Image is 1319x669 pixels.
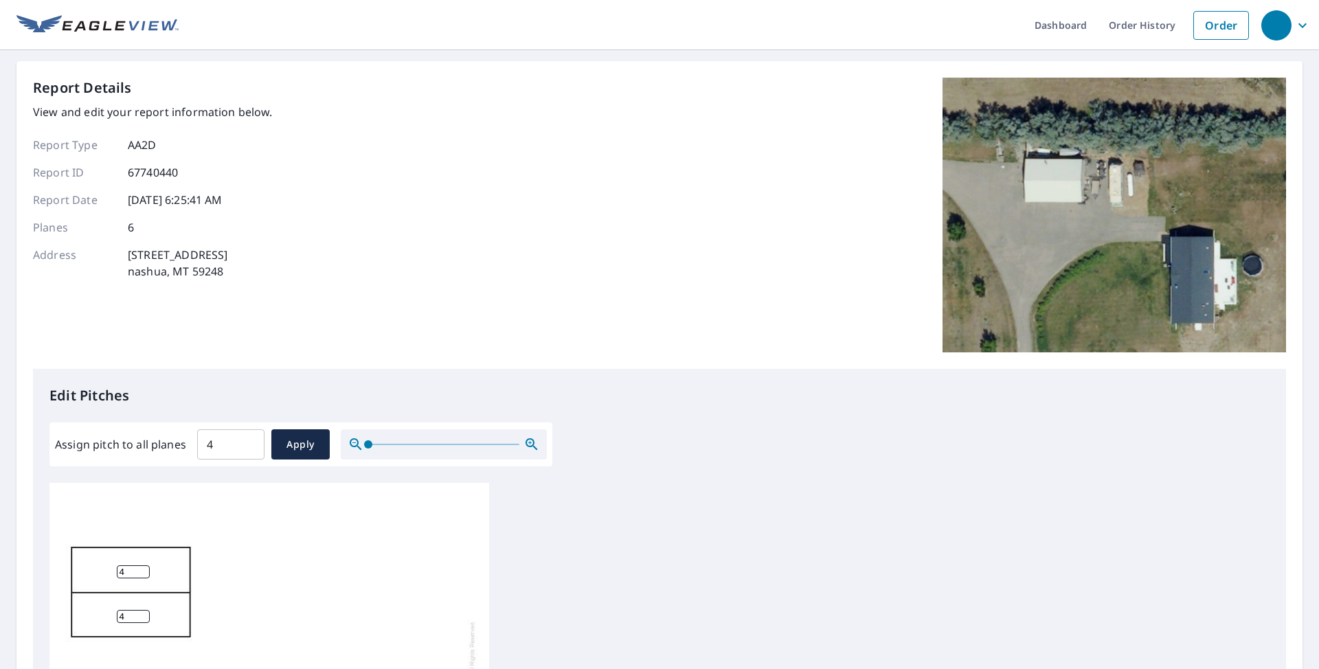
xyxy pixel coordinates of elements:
label: Assign pitch to all planes [55,436,186,453]
p: [STREET_ADDRESS] nashua, MT 59248 [128,247,227,280]
p: View and edit your report information below. [33,104,273,120]
input: 00.0 [197,425,264,464]
p: Report Type [33,137,115,153]
span: Apply [282,436,319,453]
p: 67740440 [128,164,178,181]
p: Report ID [33,164,115,181]
img: Top image [943,78,1286,352]
img: EV Logo [16,15,179,36]
p: Planes [33,219,115,236]
button: Apply [271,429,330,460]
p: Edit Pitches [49,385,1270,406]
p: AA2D [128,137,157,153]
p: Report Details [33,78,132,98]
p: [DATE] 6:25:41 AM [128,192,223,208]
a: Order [1193,11,1249,40]
p: 6 [128,219,134,236]
p: Address [33,247,115,280]
p: Report Date [33,192,115,208]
